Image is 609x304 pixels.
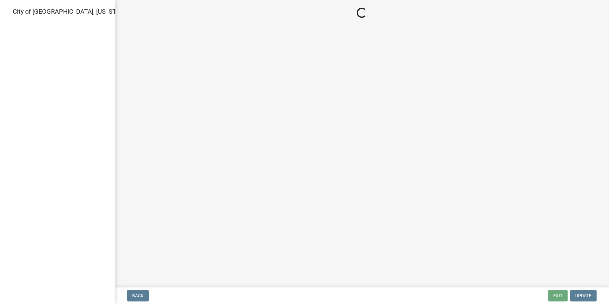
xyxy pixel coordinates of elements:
[127,290,149,301] button: Back
[13,8,129,15] span: City of [GEOGRAPHIC_DATA], [US_STATE]
[575,293,591,298] span: Update
[548,290,568,301] button: Exit
[132,293,144,298] span: Back
[570,290,597,301] button: Update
